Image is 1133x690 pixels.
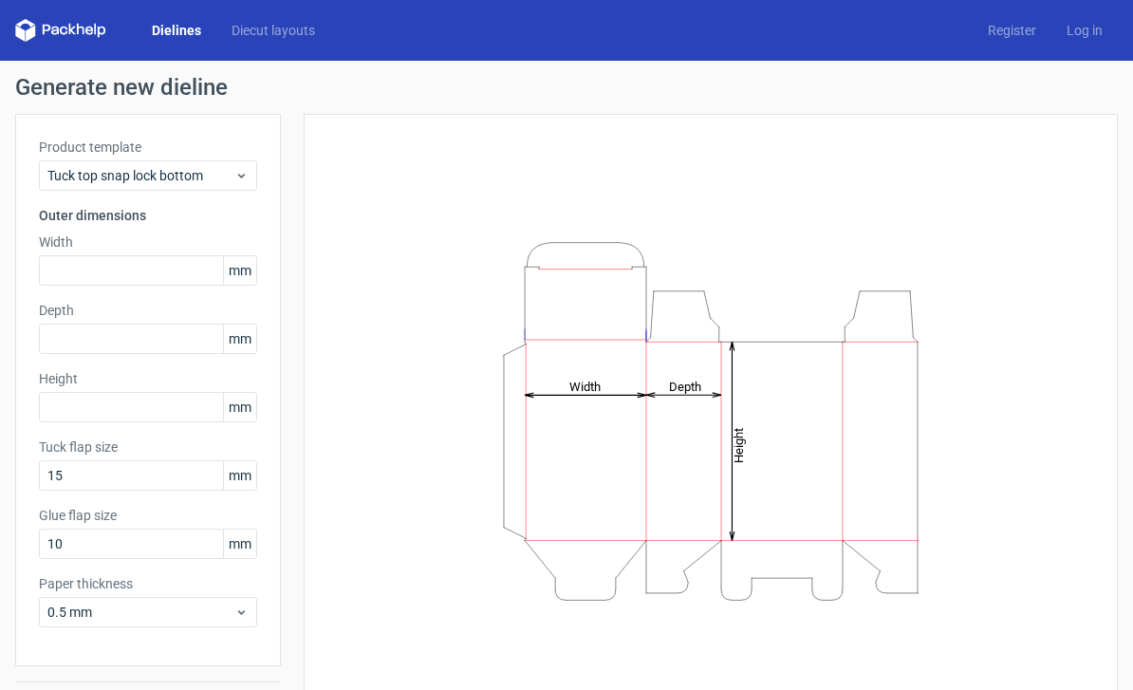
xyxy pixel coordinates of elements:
[223,325,256,353] span: mm
[39,301,257,320] label: Depth
[973,21,1051,40] a: Register
[47,166,234,185] span: Tuck top snap lock bottom
[39,369,257,388] label: Height
[39,138,257,157] label: Product template
[669,379,701,393] tspan: Depth
[47,603,234,622] span: 0.5 mm
[223,256,256,285] span: mm
[15,76,1118,99] h1: Generate new dieline
[39,506,257,525] label: Glue flap size
[569,379,601,393] tspan: Width
[39,438,257,457] label: Tuck flap size
[223,393,256,421] span: mm
[732,427,746,462] tspan: Height
[39,206,257,225] h3: Outer dimensions
[223,530,256,558] span: mm
[39,574,257,593] label: Paper thickness
[216,21,330,40] a: Diecut layouts
[223,461,256,490] span: mm
[137,21,216,40] a: Dielines
[39,233,257,252] label: Width
[1051,21,1118,40] a: Log in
